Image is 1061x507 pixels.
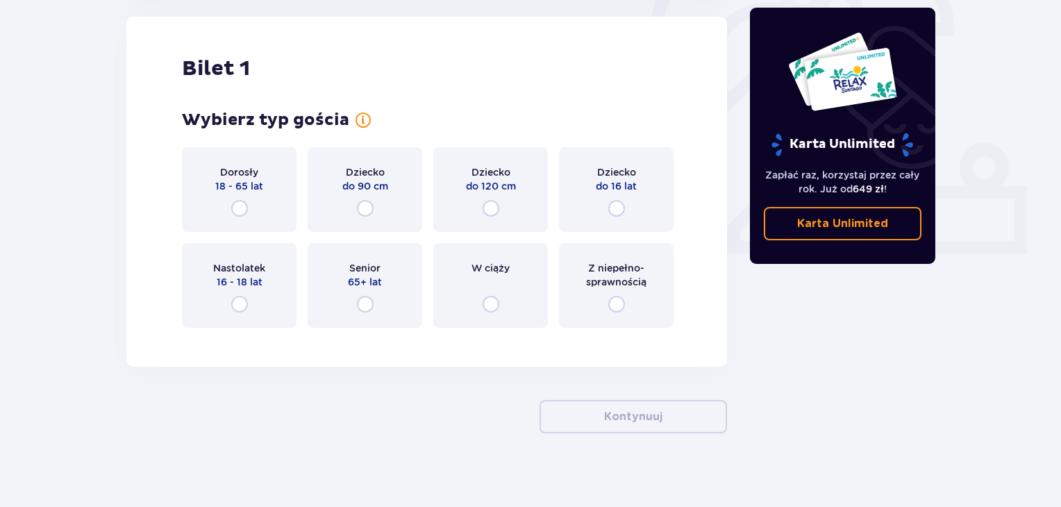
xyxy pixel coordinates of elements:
[346,165,385,179] p: Dziecko
[853,183,884,194] span: 649 zł
[349,261,381,275] p: Senior
[217,275,262,289] p: 16 - 18 lat
[540,400,727,433] button: Kontynuuj
[604,409,662,424] p: Kontynuuj
[215,179,263,193] p: 18 - 65 lat
[597,165,636,179] p: Dziecko
[348,275,382,289] p: 65+ lat
[770,133,914,157] p: Karta Unlimited
[764,168,922,196] p: Zapłać raz, korzystaj przez cały rok. Już od !
[213,261,265,275] p: Nastolatek
[342,179,388,193] p: do 90 cm
[182,110,349,131] p: Wybierz typ gościa
[596,179,637,193] p: do 16 lat
[764,207,922,240] a: Karta Unlimited
[182,56,250,82] p: Bilet 1
[466,179,516,193] p: do 120 cm
[471,261,510,275] p: W ciąży
[471,165,510,179] p: Dziecko
[571,261,661,289] p: Z niepełno­sprawnością
[797,216,888,231] p: Karta Unlimited
[220,165,258,179] p: Dorosły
